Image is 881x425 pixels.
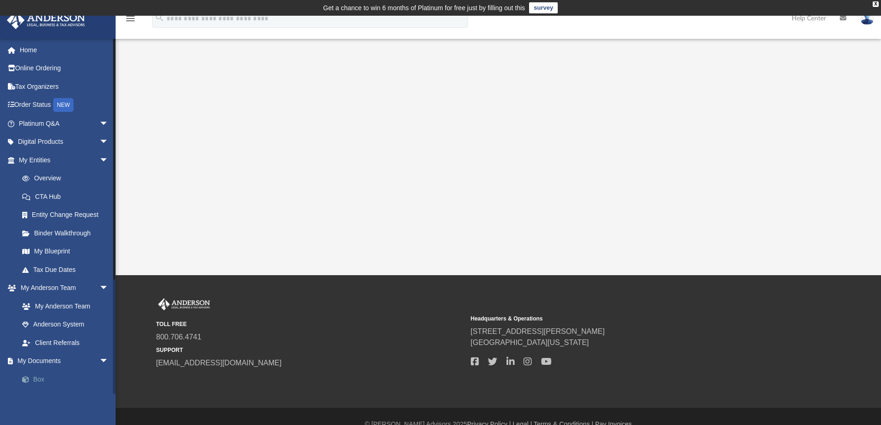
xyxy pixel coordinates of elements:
a: Binder Walkthrough [13,224,123,242]
a: [STREET_ADDRESS][PERSON_NAME] [471,327,605,335]
span: arrow_drop_down [99,352,118,371]
span: arrow_drop_down [99,279,118,298]
a: My Documentsarrow_drop_down [6,352,123,370]
div: close [873,1,879,7]
div: NEW [53,98,74,112]
img: Anderson Advisors Platinum Portal [156,298,212,310]
span: arrow_drop_down [99,133,118,152]
img: User Pic [860,12,874,25]
a: Order StatusNEW [6,96,123,115]
i: menu [125,13,136,24]
small: TOLL FREE [156,320,464,328]
a: survey [529,2,558,13]
a: Online Ordering [6,59,123,78]
a: My Entitiesarrow_drop_down [6,151,123,169]
a: My Anderson Team [13,297,113,315]
a: Entity Change Request [13,206,123,224]
i: search [154,12,165,23]
a: [EMAIL_ADDRESS][DOMAIN_NAME] [156,359,282,367]
span: arrow_drop_down [99,151,118,170]
small: SUPPORT [156,346,464,354]
a: Tax Organizers [6,77,123,96]
a: Platinum Q&Aarrow_drop_down [6,114,123,133]
small: Headquarters & Operations [471,314,779,323]
a: My Anderson Teamarrow_drop_down [6,279,118,297]
a: My Blueprint [13,242,118,261]
a: Digital Productsarrow_drop_down [6,133,123,151]
a: Overview [13,169,123,188]
div: Get a chance to win 6 months of Platinum for free just by filling out this [323,2,525,13]
a: menu [125,18,136,24]
a: [GEOGRAPHIC_DATA][US_STATE] [471,339,589,346]
a: Anderson System [13,315,118,334]
a: Tax Due Dates [13,260,123,279]
a: Home [6,41,123,59]
span: arrow_drop_down [99,114,118,133]
a: CTA Hub [13,187,123,206]
a: Client Referrals [13,333,118,352]
a: 800.706.4741 [156,333,202,341]
a: Box [13,370,123,388]
a: Meeting Minutes [13,388,123,407]
img: Anderson Advisors Platinum Portal [4,11,88,29]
